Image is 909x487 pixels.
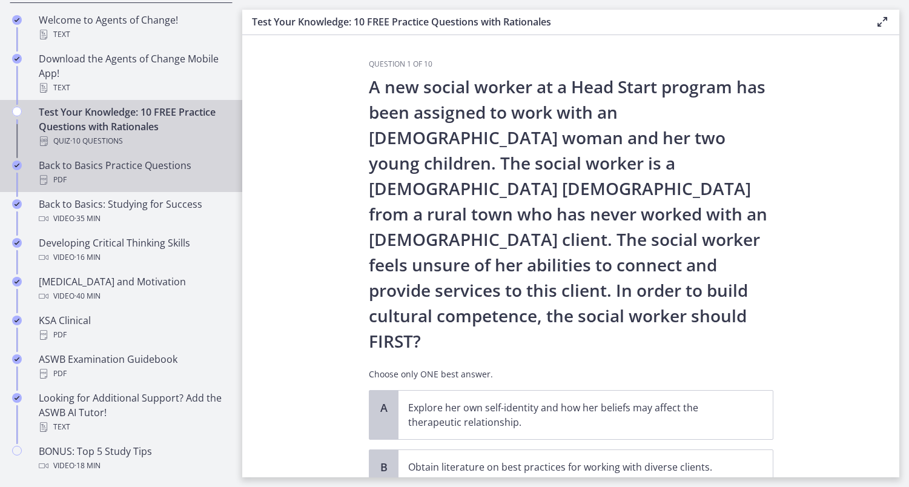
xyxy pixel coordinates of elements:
[12,393,22,403] i: Completed
[39,173,228,187] div: PDF
[74,459,101,473] span: · 18 min
[252,15,856,29] h3: Test Your Knowledge: 10 FREE Practice Questions with Rationales
[12,316,22,325] i: Completed
[39,459,228,473] div: Video
[39,313,228,342] div: KSA Clinical
[39,391,228,434] div: Looking for Additional Support? Add the ASWB AI Tutor!
[39,81,228,95] div: Text
[39,158,228,187] div: Back to Basics Practice Questions
[408,460,739,474] p: Obtain literature on best practices for working with diverse clients.
[39,274,228,303] div: [MEDICAL_DATA] and Motivation
[12,354,22,364] i: Completed
[12,238,22,248] i: Completed
[12,277,22,287] i: Completed
[39,27,228,42] div: Text
[39,366,228,381] div: PDF
[39,444,228,473] div: BONUS: Top 5 Study Tips
[12,199,22,209] i: Completed
[39,211,228,226] div: Video
[39,250,228,265] div: Video
[377,400,391,415] span: A
[39,197,228,226] div: Back to Basics: Studying for Success
[377,460,391,474] span: B
[39,236,228,265] div: Developing Critical Thinking Skills
[74,250,101,265] span: · 16 min
[369,59,773,69] h3: Question 1 of 10
[369,368,773,380] p: Choose only ONE best answer.
[408,400,739,429] p: Explore her own self-identity and how her beliefs may affect the therapeutic relationship.
[39,13,228,42] div: Welcome to Agents of Change!
[74,289,101,303] span: · 40 min
[70,134,123,148] span: · 10 Questions
[39,51,228,95] div: Download the Agents of Change Mobile App!
[39,289,228,303] div: Video
[12,161,22,170] i: Completed
[39,352,228,381] div: ASWB Examination Guidebook
[39,134,228,148] div: Quiz
[369,74,773,354] p: A new social worker at a Head Start program has been assigned to work with an [DEMOGRAPHIC_DATA] ...
[12,15,22,25] i: Completed
[39,328,228,342] div: PDF
[74,211,101,226] span: · 35 min
[39,420,228,434] div: Text
[12,54,22,64] i: Completed
[39,105,228,148] div: Test Your Knowledge: 10 FREE Practice Questions with Rationales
